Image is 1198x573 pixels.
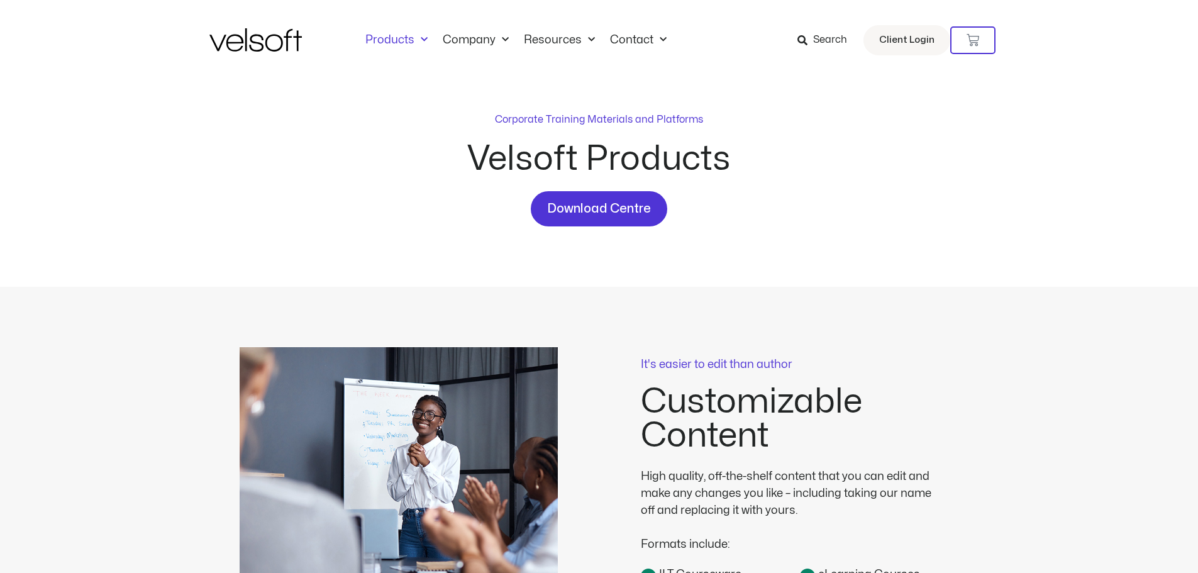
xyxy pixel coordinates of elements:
p: Corporate Training Materials and Platforms [495,112,703,127]
span: Search [813,32,847,48]
div: High quality, off-the-shelf content that you can edit and make any changes you like – including t... [641,468,943,519]
div: Formats include: [641,519,943,553]
a: Client Login [863,25,950,55]
a: ResourcesMenu Toggle [516,33,602,47]
p: It's easier to edit than author [641,359,959,370]
img: Velsoft Training Materials [209,28,302,52]
a: ProductsMenu Toggle [358,33,435,47]
nav: Menu [358,33,674,47]
h2: Customizable Content [641,385,959,453]
span: Client Login [879,32,935,48]
a: CompanyMenu Toggle [435,33,516,47]
span: Download Centre [547,199,651,219]
h2: Velsoft Products [373,142,826,176]
a: ContactMenu Toggle [602,33,674,47]
a: Search [797,30,856,51]
a: Download Centre [531,191,667,226]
